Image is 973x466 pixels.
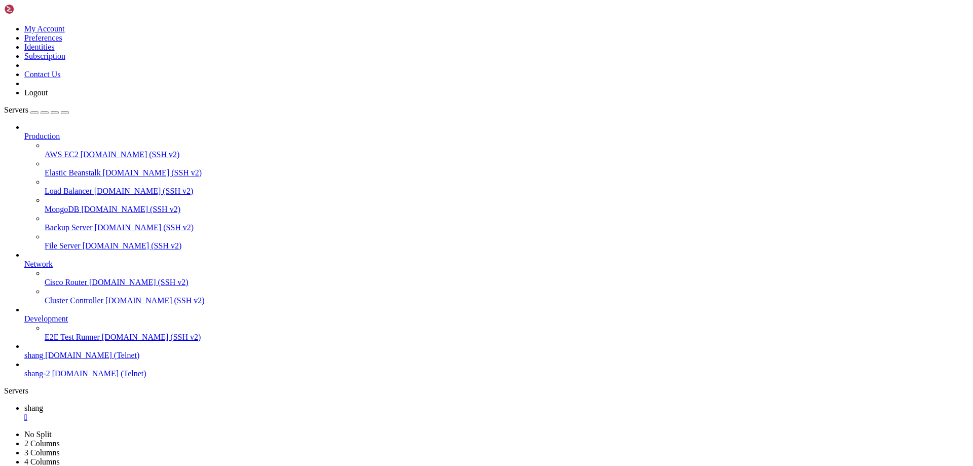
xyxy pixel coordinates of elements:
span: --------------------------- [195,133,304,141]
span: U [41,316,45,324]
span: [DOMAIN_NAME] (SSH v2) [89,278,189,286]
x-row: M seeks [DEMOGRAPHIC_DATA] for LT storylines [PERSON_NAME][DATE] [PERSON_NAME] [4,278,841,285]
span: U [41,202,45,209]
span: Development [24,314,68,323]
li: shang-2 [DOMAIN_NAME] (Telnet) [24,360,969,378]
span: AWS EC2 [45,150,79,159]
a: 4 Columns [24,457,60,466]
a: Contact Us [24,70,61,79]
span: ed [203,171,211,179]
a: shang [24,404,969,422]
x-row: D ISO First Slave [DATE] Kallaia [4,293,841,301]
span: ------------------------------------------------------------------------------ [4,164,320,171]
span: 4/23 [4,339,20,346]
a:  [24,413,969,422]
span: U [41,339,45,346]
span: U [41,369,45,377]
span: ------------------------------ [182,42,304,50]
x-row: Free trial remote vibe [DATE] [PERSON_NAME] [4,316,841,324]
span: 4/13 [4,263,20,270]
a: Load Balancer [DOMAIN_NAME] (SSH v2) [45,187,969,196]
span: << [126,42,134,50]
span: [DOMAIN_NAME] (SSH v2) [102,333,201,341]
span: 4/18 [4,301,20,308]
li: AWS EC2 [DOMAIN_NAME] (SSH v2) [45,141,969,159]
li: File Server [DOMAIN_NAME] (SSH v2) [45,232,969,250]
span: U [41,217,45,225]
span: U [41,247,45,255]
span: 4/8 [4,225,16,232]
img: Shellngn [4,4,62,14]
span: U [41,232,45,240]
span: U [41,240,45,247]
x-row: [PERSON_NAME] (#2346) [4,95,841,103]
a: Servers [4,105,69,114]
span: 4/20 [4,316,20,324]
x-row: LF Supernatural playmate (f) [DATE] [PERSON_NAME] [4,209,841,217]
x-row: Not Shackled, Accessorized [DATE] Minim [4,346,841,354]
x-row: Working Naked [DATE] [PERSON_NAME] [GEOGRAPHIC_DATA] [4,324,841,331]
span: [DOMAIN_NAME] (SSH v2) [94,187,194,195]
span: ------------------------------------------------------------- [4,4,251,12]
li: Cisco Router [DOMAIN_NAME] (SSH v2) [45,269,969,287]
span: Cluster Controller [45,296,103,305]
span: 4/15 [4,278,20,285]
li: Cluster Controller [DOMAIN_NAME] (SSH v2) [45,287,969,305]
x-row: [PERSON_NAME] (#12355) Amari [4,80,841,88]
span: Production [24,132,60,140]
span: U [41,301,45,308]
span: << [114,133,122,141]
span: Name [PERSON_NAME]/Idl Comment [12,50,207,57]
x-row: [PERSON_NAME] arrives from the idle room, looking significantly less comatose. [4,384,841,392]
span: U [41,362,45,369]
x-row: Not Shackled, Accessorized [DATE] Minim [4,202,841,209]
a: No Split [24,430,52,439]
span: shang-2 [24,369,50,378]
li: Network [24,250,969,305]
span: U [41,270,45,278]
span: 4/3 [4,187,16,194]
span: e [199,171,203,179]
x-row: +watch/who [4,42,841,50]
li: E2E Test Runner [DOMAIN_NAME] (SSH v2) [45,324,969,342]
span: [DOMAIN_NAME] (SSH v2) [83,241,182,250]
span: U [41,209,45,217]
span: U [41,255,45,263]
span: U [41,179,45,187]
a: File Server [DOMAIN_NAME] (SSH v2) [45,241,969,250]
a: Identities [24,43,55,51]
span: 4/4 [4,194,16,202]
span: - [316,57,320,65]
a: shang-2 [DOMAIN_NAME] (Telnet) [24,369,969,378]
x-row: Exits [4,4,841,12]
a: My Account [24,24,65,33]
span: U [41,225,45,232]
span: ----------------------------------------------------------------------------- [4,57,316,65]
a: 2 Columns [24,439,60,448]
span: [DOMAIN_NAME] (Telnet) [52,369,146,378]
span: MongoDB [45,205,79,213]
a: Logout [24,88,48,97]
x-row: LF Supernatural playmate (f) [DATE] [PERSON_NAME] [4,339,841,346]
x-row: Seeking Unique Companion [DATE] dog [4,247,841,255]
span: ------------------------------------------------------------------------------ [4,34,320,42]
a: Cisco Router [DOMAIN_NAME] (SSH v2) [45,278,969,287]
x-row: [DATE] [4,171,841,179]
span: Gr [191,171,199,179]
x-row: Succubus Dreams [DATE] Royah [4,232,841,240]
li: Load Balancer [DOMAIN_NAME] (SSH v2) [45,177,969,196]
span: 4/1 [4,171,16,179]
x-row: Mythical Majesty [DATE] Sephir [4,362,841,369]
a: Backup Server [DOMAIN_NAME] (SSH v2) [45,223,969,232]
span: Board 4 Posting Rules [65,171,150,179]
span: Offline [109,111,138,118]
span: U [41,324,45,331]
span: << [251,4,259,12]
span: Servers [4,105,28,114]
x-row: The Pierced Heart is LF artists [DATE] [PERSON_NAME] [4,225,841,232]
span: U [41,346,45,354]
x-row: Fuck my cock and cum in my balls [DATE] [PERSON_NAME] [4,179,841,187]
span: --------------------------- [4,133,114,141]
span: [DOMAIN_NAME] (SSH v2) [95,223,194,232]
span: 4/24 [4,346,20,354]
